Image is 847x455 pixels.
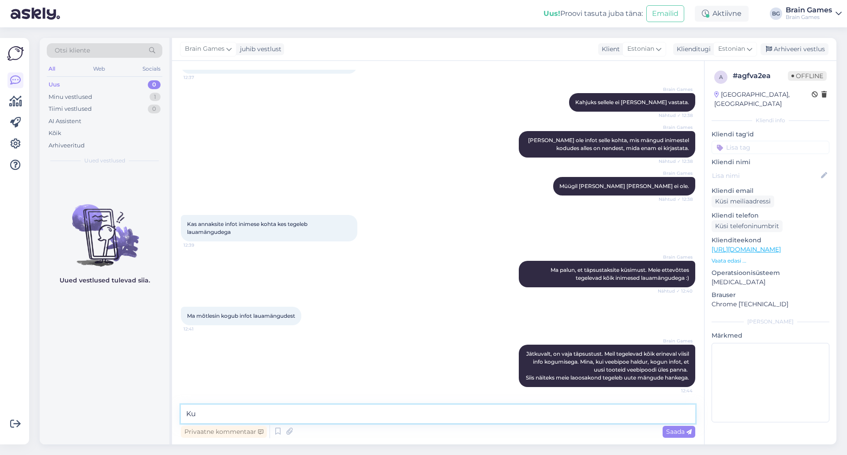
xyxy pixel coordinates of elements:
p: Kliendi telefon [712,211,829,220]
div: juhib vestlust [236,45,281,54]
div: AI Assistent [49,117,81,126]
p: Kliendi nimi [712,158,829,167]
span: Nähtud ✓ 12:38 [659,158,693,165]
div: All [47,63,57,75]
div: 1 [150,93,161,102]
span: Saada [666,428,692,436]
span: Brain Games [185,44,225,54]
span: Brain Games [660,338,693,344]
span: 12:37 [184,74,217,81]
span: Estonian [627,44,654,54]
p: Vaata edasi ... [712,257,829,265]
span: 12:39 [184,242,217,248]
p: Kliendi email [712,186,829,196]
span: a [719,74,723,80]
div: Kliendi info [712,117,829,124]
p: Chrome [TECHNICAL_ID] [712,300,829,309]
span: Jätkuvalt, on vaja täpsustust. Meil tegelevad kõik erineval viisil info kogumisega. Mina, kui vee... [526,350,690,381]
div: Web [91,63,107,75]
div: # agfva2ea [733,71,788,81]
p: Kliendi tag'id [712,130,829,139]
div: 0 [148,80,161,89]
p: Märkmed [712,331,829,340]
div: Brain Games [786,14,832,21]
img: Askly Logo [7,45,24,62]
input: Lisa nimi [712,171,819,180]
span: Brain Games [660,254,693,260]
span: Brain Games [660,124,693,131]
img: No chats [40,188,169,268]
span: [PERSON_NAME] ole infot selle kohta, mis mängud inimestel kodudes alles on nendest, mida enam ei ... [528,137,690,151]
span: 12:44 [660,387,693,394]
p: Uued vestlused tulevad siia. [60,276,150,285]
div: Privaatne kommentaar [181,426,267,438]
div: Küsi telefoninumbrit [712,220,783,232]
div: Klienditugi [673,45,711,54]
div: Kõik [49,129,61,138]
div: Uus [49,80,60,89]
span: Nähtud ✓ 12:38 [659,196,693,203]
span: Nähtud ✓ 12:40 [658,288,693,294]
span: Nähtud ✓ 12:38 [659,112,693,119]
textarea: [PERSON_NAME] [181,405,695,423]
p: Klienditeekond [712,236,829,245]
div: Küsi meiliaadressi [712,196,774,207]
div: Klient [598,45,620,54]
p: Operatsioonisüsteem [712,268,829,278]
div: 0 [148,105,161,113]
span: Ma palun, et täpsustaksite küsimust. Meie ettevõttes tegelevad kõik inimesed lauamängudega :) [551,267,690,281]
div: Aktiivne [695,6,749,22]
div: BG [770,8,782,20]
span: Otsi kliente [55,46,90,55]
div: [GEOGRAPHIC_DATA], [GEOGRAPHIC_DATA] [714,90,812,109]
input: Lisa tag [712,141,829,154]
div: Tiimi vestlused [49,105,92,113]
p: Brauser [712,290,829,300]
span: Brain Games [660,86,693,93]
div: Arhiveeri vestlus [761,43,828,55]
span: 12:41 [184,326,217,332]
span: Kas annaksite infot inimese kohta kes tegeleb lauamängudega [187,221,309,235]
div: Proovi tasuta juba täna: [543,8,643,19]
span: Müügil [PERSON_NAME] [PERSON_NAME] ei ole. [559,183,689,189]
div: Brain Games [786,7,832,14]
div: Arhiveeritud [49,141,85,150]
button: Emailid [646,5,684,22]
b: Uus! [543,9,560,18]
span: Estonian [718,44,745,54]
span: Kahjuks sellele ei [PERSON_NAME] vastata. [575,99,689,105]
span: Ma mõtlesin kogub infot lauamängudest [187,312,295,319]
div: [PERSON_NAME] [712,318,829,326]
a: Brain GamesBrain Games [786,7,842,21]
span: Uued vestlused [84,157,125,165]
a: [URL][DOMAIN_NAME] [712,245,781,253]
span: Offline [788,71,827,81]
div: Socials [141,63,162,75]
span: Brain Games [660,170,693,177]
div: Minu vestlused [49,93,92,102]
p: [MEDICAL_DATA] [712,278,829,287]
